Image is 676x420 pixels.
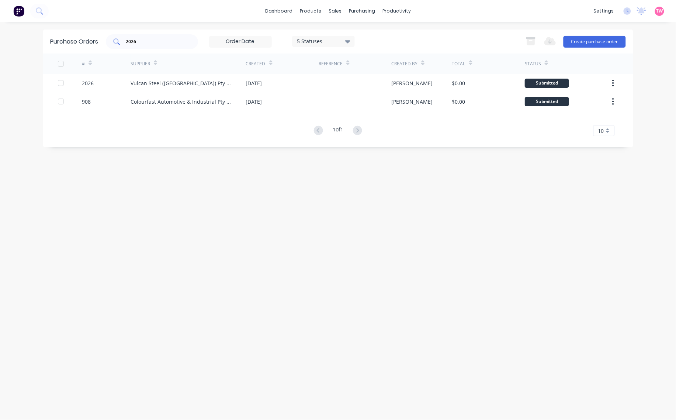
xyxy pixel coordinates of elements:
div: Total [452,61,465,67]
div: $0.00 [452,79,465,87]
a: dashboard [261,6,296,17]
div: Colourfast Automotive & Industrial Pty Ltd [131,98,231,106]
div: settings [590,6,618,17]
div: Vulcan Steel ([GEOGRAPHIC_DATA]) Pty Ltd trading as Vulcan [PERSON_NAME] Aluminium [131,79,231,87]
div: # [82,61,85,67]
div: 1 of 1 [333,125,343,136]
div: Submitted [525,79,569,88]
div: $0.00 [452,98,465,106]
div: productivity [379,6,415,17]
div: [DATE] [246,79,262,87]
div: Status [525,61,541,67]
div: 5 Statuses [297,37,350,45]
div: [DATE] [246,98,262,106]
div: 908 [82,98,91,106]
img: Factory [13,6,24,17]
div: Submitted [525,97,569,106]
div: purchasing [345,6,379,17]
div: Reference [319,61,343,67]
div: [PERSON_NAME] [391,98,433,106]
input: Order Date [209,36,271,47]
button: Create purchase order [564,36,626,48]
div: Purchase Orders [51,37,98,46]
input: Search purchase orders... [125,38,187,45]
div: 2026 [82,79,94,87]
div: sales [325,6,345,17]
div: products [296,6,325,17]
div: Supplier [131,61,150,67]
span: TW [656,8,663,14]
div: Created By [391,61,417,67]
div: Created [246,61,266,67]
span: 10 [598,127,604,135]
div: [PERSON_NAME] [391,79,433,87]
